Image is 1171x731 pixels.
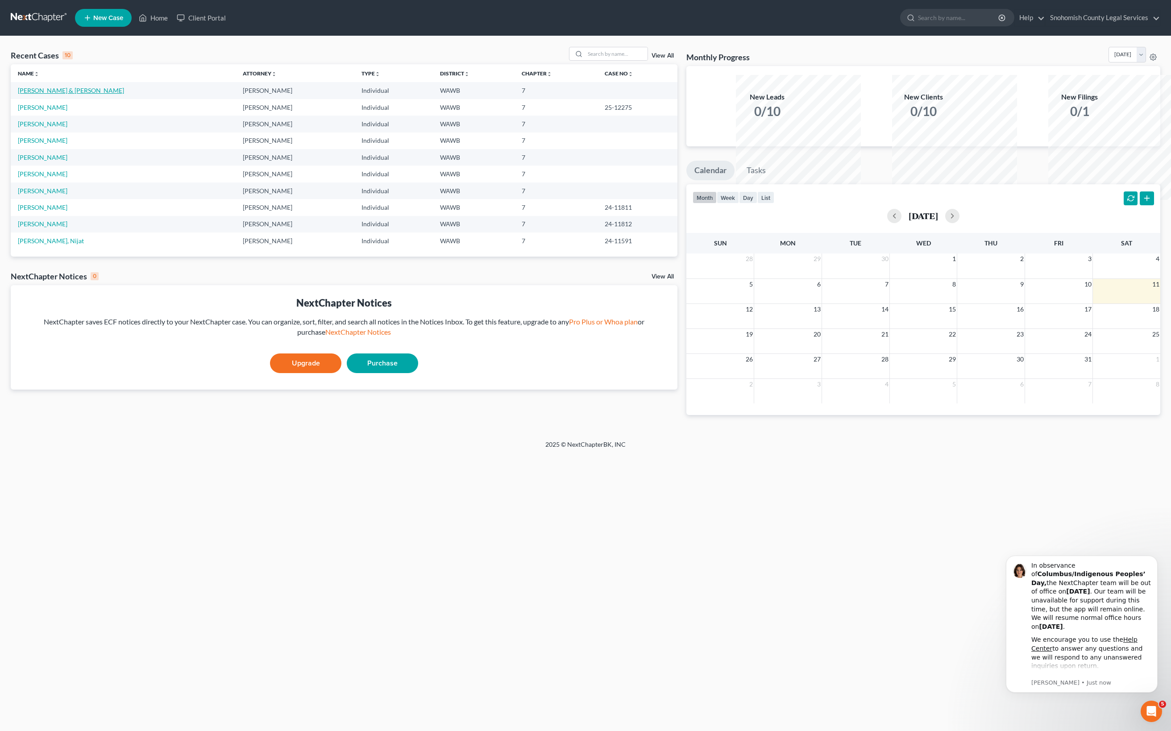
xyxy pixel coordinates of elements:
[236,99,355,116] td: [PERSON_NAME]
[569,317,638,326] a: Pro Plus or Whoa plan
[598,199,677,216] td: 24-11811
[236,199,355,216] td: [PERSON_NAME]
[1016,304,1025,315] span: 16
[918,9,1000,26] input: Search by name...
[850,239,861,247] span: Tue
[1141,701,1162,722] iframe: Intercom live chat
[585,47,648,60] input: Search by name...
[1087,379,1092,390] span: 7
[18,170,67,178] a: [PERSON_NAME]
[18,204,67,211] a: [PERSON_NAME]
[172,10,230,26] a: Client Portal
[717,191,739,204] button: week
[652,53,674,59] a: View All
[598,233,677,249] td: 24-11591
[515,216,598,233] td: 7
[11,271,99,282] div: NextChapter Notices
[739,161,774,180] a: Tasks
[739,191,757,204] button: day
[916,239,931,247] span: Wed
[1084,354,1092,365] span: 31
[745,354,754,365] span: 26
[433,216,515,233] td: WAWB
[816,279,822,290] span: 6
[243,70,277,77] a: Attorneyunfold_more
[813,329,822,340] span: 20
[236,216,355,233] td: [PERSON_NAME]
[354,133,432,149] td: Individual
[605,70,633,77] a: Case Nounfold_more
[652,274,674,280] a: View All
[354,166,432,182] td: Individual
[736,92,798,102] div: New Leads
[693,191,717,204] button: month
[1046,10,1160,26] a: Snohomish County Legal Services
[433,82,515,99] td: WAWB
[18,87,124,94] a: [PERSON_NAME] & [PERSON_NAME]
[748,379,754,390] span: 2
[433,199,515,216] td: WAWB
[757,191,774,204] button: list
[515,166,598,182] td: 7
[598,216,677,233] td: 24-11812
[1054,239,1063,247] span: Fri
[515,116,598,132] td: 7
[1019,279,1025,290] span: 9
[375,71,380,77] i: unfold_more
[984,239,997,247] span: Thu
[880,354,889,365] span: 28
[1048,92,1111,102] div: New Filings
[515,183,598,199] td: 7
[1121,239,1132,247] span: Sat
[515,149,598,166] td: 7
[880,329,889,340] span: 21
[884,279,889,290] span: 7
[515,199,598,216] td: 7
[1151,279,1160,290] span: 11
[686,161,735,180] a: Calendar
[93,15,123,21] span: New Case
[354,149,432,166] td: Individual
[354,99,432,116] td: Individual
[270,353,341,373] a: Upgrade
[354,82,432,99] td: Individual
[745,304,754,315] span: 12
[18,317,670,337] div: NextChapter saves ECF notices directly to your NextChapter case. You can organize, sort, filter, ...
[628,71,633,77] i: unfold_more
[1151,304,1160,315] span: 18
[433,166,515,182] td: WAWB
[433,233,515,249] td: WAWB
[331,440,840,456] div: 2025 © NextChapterBK, INC
[884,379,889,390] span: 4
[354,183,432,199] td: Individual
[433,149,515,166] td: WAWB
[948,354,957,365] span: 29
[18,137,67,144] a: [PERSON_NAME]
[1016,354,1025,365] span: 30
[1019,379,1025,390] span: 6
[1015,10,1045,26] a: Help
[1155,354,1160,365] span: 1
[813,253,822,264] span: 29
[236,233,355,249] td: [PERSON_NAME]
[951,379,957,390] span: 5
[18,104,67,111] a: [PERSON_NAME]
[714,239,727,247] span: Sun
[745,253,754,264] span: 28
[18,220,67,228] a: [PERSON_NAME]
[236,82,355,99] td: [PERSON_NAME]
[892,92,955,102] div: New Clients
[236,183,355,199] td: [PERSON_NAME]
[18,154,67,161] a: [PERSON_NAME]
[1159,701,1166,708] span: 5
[236,149,355,166] td: [PERSON_NAME]
[91,272,99,280] div: 0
